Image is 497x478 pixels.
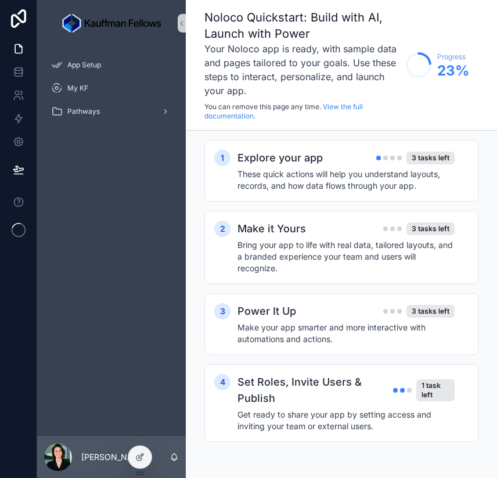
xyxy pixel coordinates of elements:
[406,152,455,164] div: 3 tasks left
[214,150,231,166] div: 1
[237,150,323,166] h2: Explore your app
[214,303,231,319] div: 3
[44,55,179,76] a: App Setup
[204,42,400,98] h3: Your Noloco app is ready, with sample data and pages tailored to your goals. Use these steps to i...
[44,78,179,99] a: My KF
[237,322,455,345] h4: Make your app smarter and more interactive with automations and actions.
[67,107,100,116] span: Pathways
[237,303,296,319] h2: Power It Up
[437,52,469,62] span: Progress
[437,62,469,80] span: 23 %
[204,102,363,120] a: View the full documentation.
[67,84,88,93] span: My KF
[44,101,179,122] a: Pathways
[214,374,231,390] div: 4
[237,409,455,432] h4: Get ready to share your app by setting access and inviting your team or external users.
[416,379,455,401] div: 1 task left
[186,131,497,475] div: scrollable content
[237,221,306,237] h2: Make it Yours
[237,168,455,192] h4: These quick actions will help you understand layouts, records, and how data flows through your app.
[81,451,148,463] p: [PERSON_NAME]
[204,9,400,42] h1: Noloco Quickstart: Build with AI, Launch with Power
[62,14,161,33] img: App logo
[67,60,101,70] span: App Setup
[214,221,231,237] div: 2
[37,46,186,137] div: scrollable content
[204,102,321,111] span: You can remove this page any time.
[237,239,455,274] h4: Bring your app to life with real data, tailored layouts, and a branded experience your team and u...
[406,222,455,235] div: 3 tasks left
[406,305,455,318] div: 3 tasks left
[237,374,393,407] h2: Set Roles, Invite Users & Publish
